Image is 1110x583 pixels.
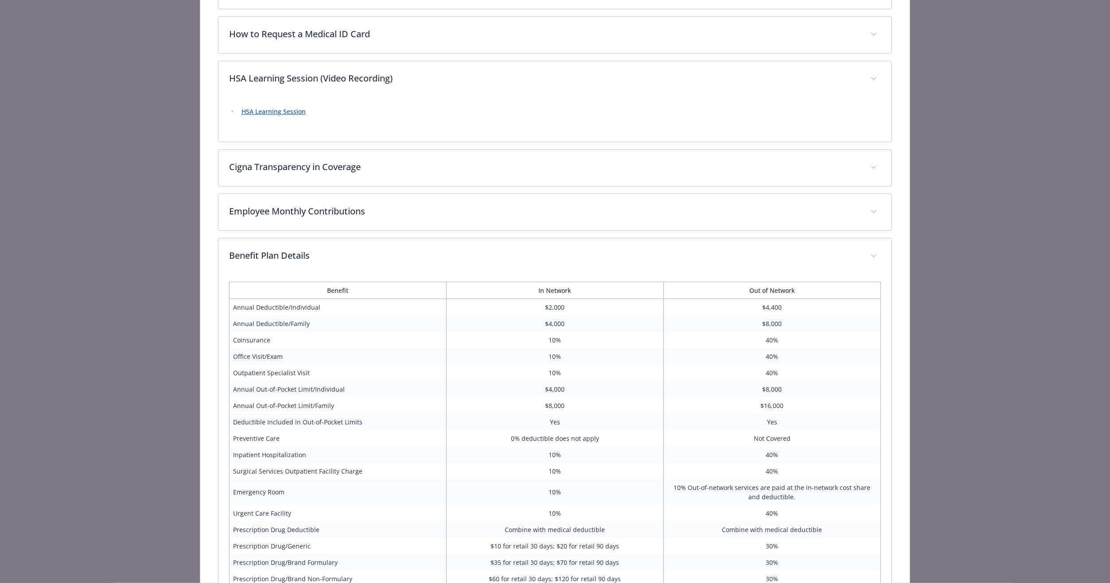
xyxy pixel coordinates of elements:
td: 10% [446,365,663,381]
p: HSA Learning Session (Video Recording) [229,72,860,85]
td: $8,000 [664,315,881,332]
td: Emergency Room [229,479,446,505]
td: 40% [664,365,881,381]
td: Yes [446,414,663,430]
td: Prescription Drug/Brand Formulary [229,554,446,571]
p: Cigna Transparency in Coverage [229,160,860,174]
td: 10% [446,463,663,479]
td: Inpatient Hospitalization [229,447,446,463]
p: How to Request a Medical ID Card [229,27,860,41]
td: $4,000 [446,315,663,332]
div: Employee Monthly Contributions [218,194,892,230]
td: $16,000 [664,397,881,414]
td: Annual Out-of-Pocket Limit/Family [229,397,446,414]
td: $4,000 [446,381,663,397]
p: Benefit Plan Details [229,249,860,262]
td: Not Covered [664,430,881,447]
td: $10 for retail 30 days; $20 for retail 90 days [446,538,663,554]
div: Benefit Plan Details [218,238,892,275]
td: Combine with medical deductible [664,521,881,538]
td: Outpatient Specialist Visit [229,365,446,381]
div: HSA Learning Session (Video Recording) [218,61,892,97]
a: HSA Learning Session [241,107,306,116]
td: 40% [664,463,881,479]
div: How to Request a Medical ID Card [218,17,892,53]
td: 0% deductible does not apply [446,430,663,447]
td: $8,000 [446,397,663,414]
td: 40% [664,332,881,348]
td: 30% [664,538,881,554]
td: 10% Out-of-network services are paid at the in-network cost share and deductible. [664,479,881,505]
td: 30% [664,554,881,571]
th: In Network [446,282,663,299]
td: 10% [446,505,663,521]
td: 10% [446,479,663,505]
td: Deductible Included in Out-of-Pocket Limits [229,414,446,430]
td: Preventive Care [229,430,446,447]
td: 10% [446,447,663,463]
div: HSA Learning Session (Video Recording) [218,97,892,142]
td: Coinsurance [229,332,446,348]
p: Employee Monthly Contributions [229,205,860,218]
td: 40% [664,447,881,463]
td: 40% [664,505,881,521]
td: $8,000 [664,381,881,397]
td: Urgent Care Facility [229,505,446,521]
td: Surgical Services Outpatient Facility Charge [229,463,446,479]
td: 10% [446,332,663,348]
td: $2,000 [446,299,663,315]
td: 40% [664,348,881,365]
td: Annual Deductible/Family [229,315,446,332]
td: Prescription Drug Deductible [229,521,446,538]
td: Yes [664,414,881,430]
th: Out of Network [664,282,881,299]
div: Cigna Transparency in Coverage [218,150,892,186]
th: Benefit [229,282,446,299]
td: $4,400 [664,299,881,315]
td: Annual Out-of-Pocket Limit/Individual [229,381,446,397]
td: $35 for retail 30 days; $70 for retail 90 days [446,554,663,571]
td: Annual Deductible/Individual [229,299,446,315]
td: Combine with medical deductible [446,521,663,538]
td: Office Visit/Exam [229,348,446,365]
td: Prescription Drug/Generic [229,538,446,554]
td: 10% [446,348,663,365]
